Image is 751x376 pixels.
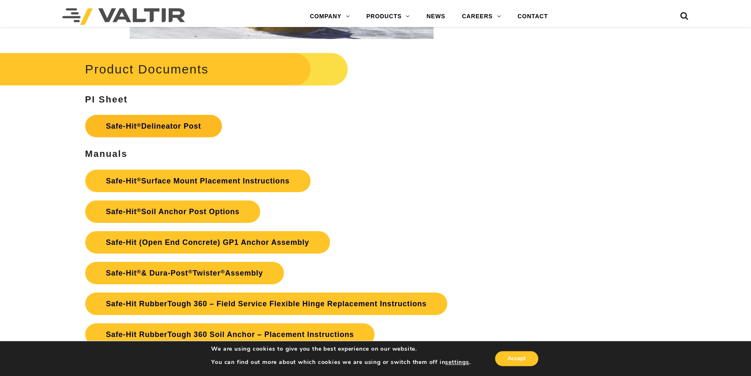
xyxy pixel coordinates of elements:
[453,8,509,25] a: CAREERS
[221,269,225,275] sup: ®
[137,207,141,213] sup: ®
[62,8,185,25] img: Valtir
[85,170,310,192] a: Safe-Hit®Surface Mount Placement Instructions
[358,8,418,25] a: PRODUCTS
[85,293,448,315] a: Safe-Hit RubberTough 360 – Field Service Flexible Hinge Replacement Instructions
[211,345,470,353] p: We are using cookies to give you the best experience on our website.
[137,176,141,183] sup: ®
[445,359,469,366] button: settings
[211,359,470,366] p: You can find out more about which cookies we are using or switch them off in .
[85,115,222,137] a: Safe-Hit®Delineator Post
[85,262,284,284] a: Safe-Hit®& Dura-Post®Twister®Assembly
[301,8,358,25] a: COMPANY
[137,122,141,128] sup: ®
[85,231,330,254] a: Safe-Hit (Open End Concrete) GP1 Anchor Assembly
[188,269,193,275] sup: ®
[85,323,375,346] a: Safe-Hit RubberTough 360 Soil Anchor – Placement Instructions
[137,269,141,275] sup: ®
[418,8,453,25] a: NEWS
[85,94,128,105] strong: PI Sheet
[495,351,538,366] button: Accept
[509,8,556,25] a: CONTACT
[85,149,128,159] strong: Manuals
[85,200,261,223] a: Safe-Hit®Soil Anchor Post Options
